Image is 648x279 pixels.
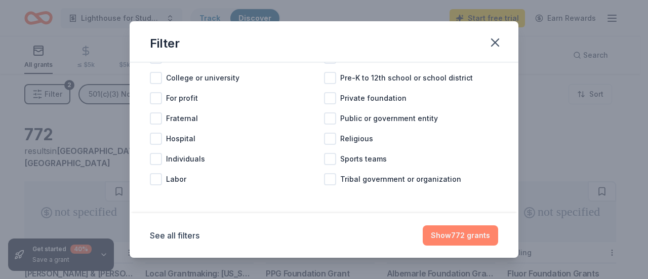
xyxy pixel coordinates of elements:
[166,72,239,84] span: College or university
[150,229,199,242] button: See all filters
[340,72,473,84] span: Pre-K to 12th school or school district
[166,173,186,185] span: Labor
[166,112,198,125] span: Fraternal
[166,133,195,145] span: Hospital
[340,153,387,165] span: Sports teams
[340,112,438,125] span: Public or government entity
[423,225,498,246] button: Show772 grants
[150,35,180,52] div: Filter
[166,92,198,104] span: For profit
[340,173,461,185] span: Tribal government or organization
[340,92,407,104] span: Private foundation
[166,153,205,165] span: Individuals
[340,133,373,145] span: Religious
